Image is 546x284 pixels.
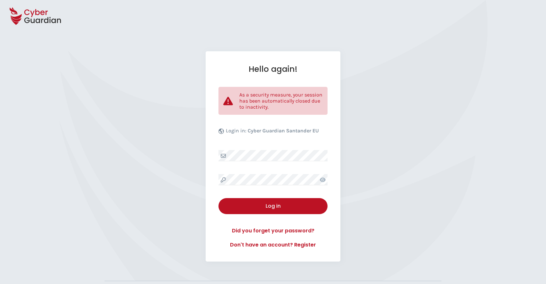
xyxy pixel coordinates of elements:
button: Log in [218,198,328,214]
b: Cyber Guardian Santander EU [248,128,319,134]
p: Login in: [226,128,319,137]
h1: Hello again! [218,64,328,74]
a: Did you forget your password? [218,227,328,235]
div: Log in [223,202,323,210]
p: As a security measure, your session has been automatically closed due to inactivity. [239,92,323,110]
a: Don't have an account? Register [218,241,328,249]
